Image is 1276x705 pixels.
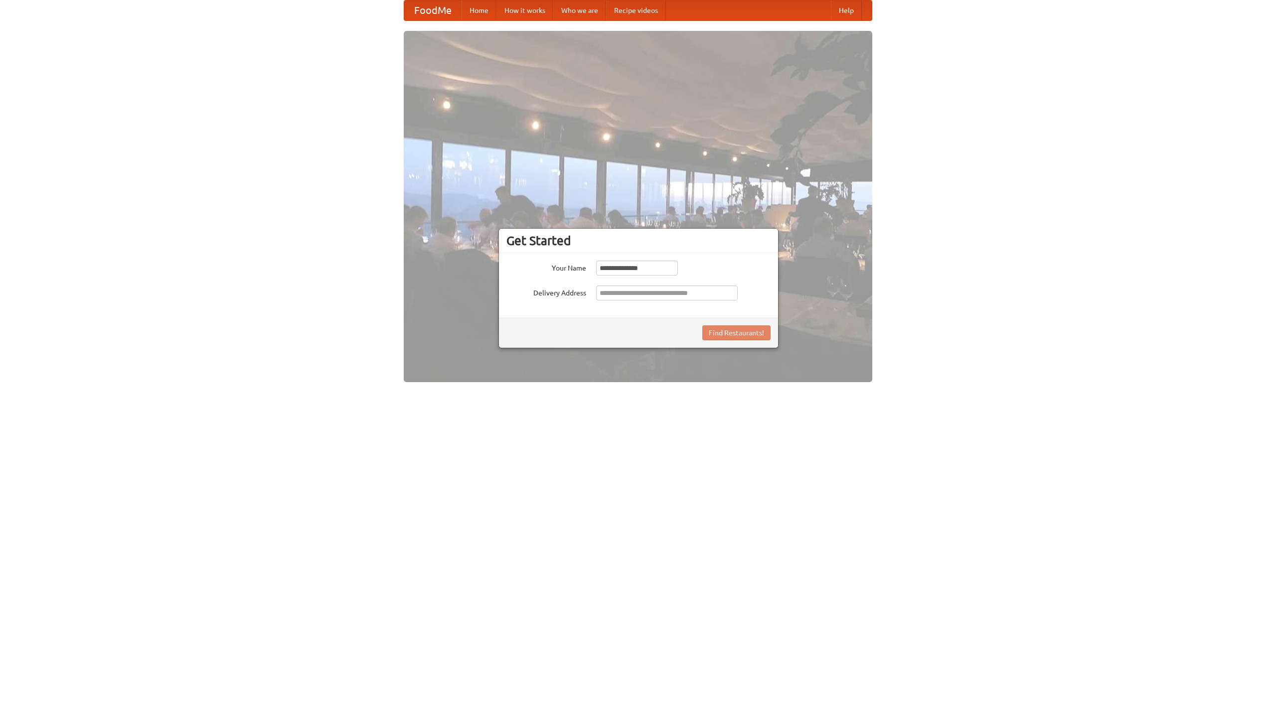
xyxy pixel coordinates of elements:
button: Find Restaurants! [702,325,771,340]
a: Home [462,0,496,20]
a: FoodMe [404,0,462,20]
a: Help [831,0,862,20]
h3: Get Started [506,233,771,248]
a: How it works [496,0,553,20]
a: Recipe videos [606,0,666,20]
label: Your Name [506,261,586,273]
label: Delivery Address [506,285,586,298]
a: Who we are [553,0,606,20]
